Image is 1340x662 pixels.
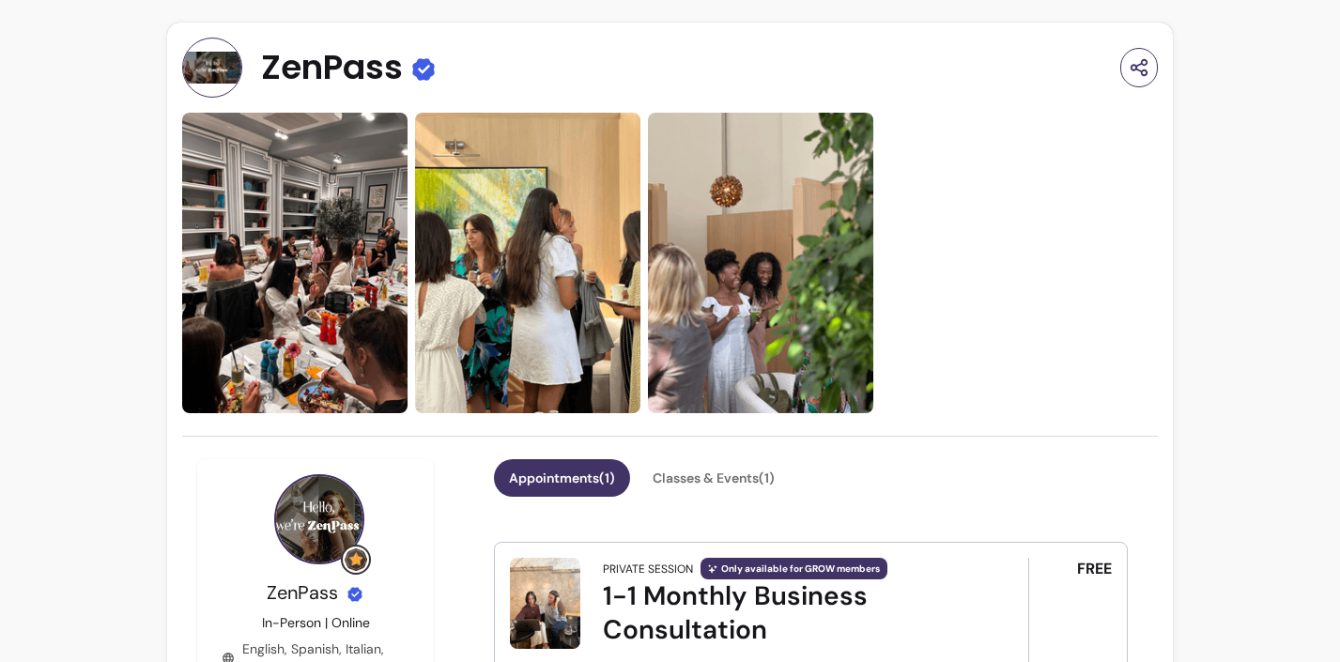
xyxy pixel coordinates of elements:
img: https://d22cr2pskkweo8.cloudfront.net/a89db067-086e-4c59-af5c-7a2f0ccb0794 [415,113,640,413]
img: Provider image [182,38,242,98]
span: ZenPass [261,49,403,86]
span: Only available for GROW members [701,558,887,579]
div: 1-1 Monthly Business Consultation [603,579,976,647]
img: Provider image [274,474,364,564]
img: Grow [345,548,367,571]
span: ZenPass [267,580,338,605]
button: Classes & Events(1) [638,459,790,497]
button: Appointments(1) [494,459,630,497]
p: In-Person | Online [262,613,370,632]
span: FREE [1077,558,1112,580]
img: https://d22cr2pskkweo8.cloudfront.net/999052c6-f8e9-493f-944f-2241a93e4d21 [182,113,408,413]
img: 1-1 Monthly Business Consultation [510,558,580,649]
img: https://d22cr2pskkweo8.cloudfront.net/dbdef76a-86ae-4857-95f9-5bbe544fc35d [648,113,873,413]
div: Private Session [603,562,693,577]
